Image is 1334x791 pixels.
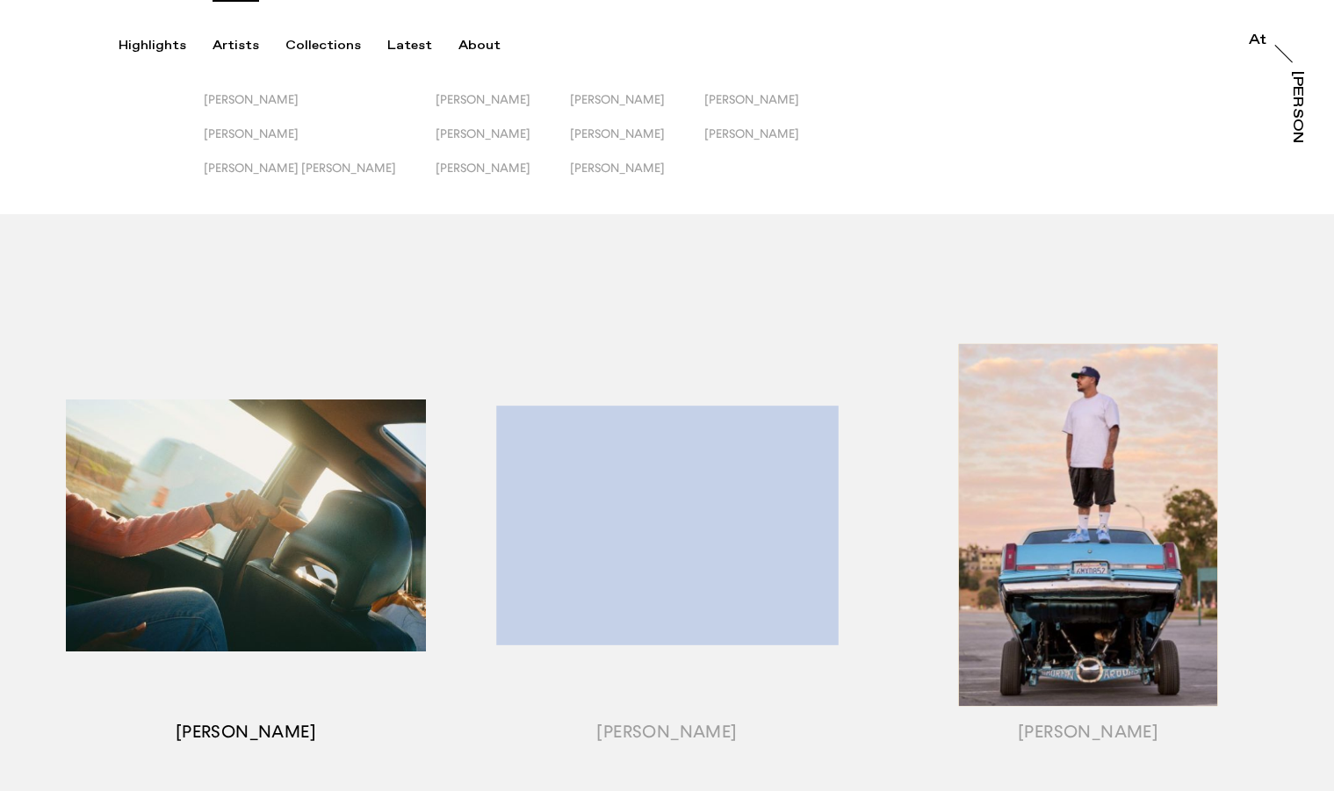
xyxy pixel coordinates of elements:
[570,92,665,106] span: [PERSON_NAME]
[1290,71,1304,206] div: [PERSON_NAME]
[285,38,361,54] div: Collections
[704,126,799,140] span: [PERSON_NAME]
[387,38,432,54] div: Latest
[436,126,530,140] span: [PERSON_NAME]
[1249,33,1266,51] a: At
[704,92,799,106] span: [PERSON_NAME]
[387,38,458,54] button: Latest
[436,161,530,175] span: [PERSON_NAME]
[458,38,501,54] div: About
[119,38,186,54] div: Highlights
[704,92,839,126] button: [PERSON_NAME]
[285,38,387,54] button: Collections
[570,92,704,126] button: [PERSON_NAME]
[436,161,570,195] button: [PERSON_NAME]
[213,38,259,54] div: Artists
[204,126,299,140] span: [PERSON_NAME]
[458,38,527,54] button: About
[570,126,665,140] span: [PERSON_NAME]
[436,126,570,161] button: [PERSON_NAME]
[436,92,570,126] button: [PERSON_NAME]
[204,161,436,195] button: [PERSON_NAME] [PERSON_NAME]
[704,126,839,161] button: [PERSON_NAME]
[570,161,665,175] span: [PERSON_NAME]
[204,92,436,126] button: [PERSON_NAME]
[204,92,299,106] span: [PERSON_NAME]
[204,126,436,161] button: [PERSON_NAME]
[213,38,285,54] button: Artists
[570,126,704,161] button: [PERSON_NAME]
[570,161,704,195] button: [PERSON_NAME]
[119,38,213,54] button: Highlights
[204,161,396,175] span: [PERSON_NAME] [PERSON_NAME]
[1287,71,1304,143] a: [PERSON_NAME]
[436,92,530,106] span: [PERSON_NAME]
